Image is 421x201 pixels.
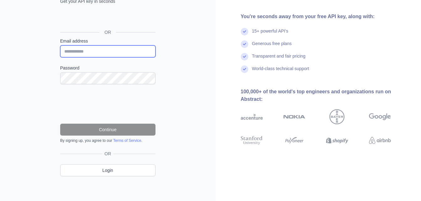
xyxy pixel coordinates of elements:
iframe: Sign in with Google Button [57,11,157,25]
div: 100,000+ of the world's top engineers and organizations run on Abstract: [241,88,411,103]
div: By signing up, you agree to our . [60,138,155,143]
div: 15+ powerful API's [252,28,288,40]
span: OR [99,29,116,35]
a: Terms of Service [113,138,141,143]
div: World-class technical support [252,65,309,78]
img: check mark [241,53,248,60]
img: check mark [241,28,248,35]
img: airbnb [369,135,391,146]
img: check mark [241,40,248,48]
label: Email address [60,38,155,44]
div: Transparent and fair pricing [252,53,306,65]
img: accenture [241,109,263,124]
div: You're seconds away from your free API key, along with: [241,13,411,20]
div: Generous free plans [252,40,292,53]
img: shopify [326,135,348,146]
a: Login [60,164,155,176]
img: google [369,109,391,124]
img: stanford university [241,135,263,146]
span: OR [102,151,113,157]
button: Continue [60,124,155,136]
img: nokia [283,109,305,124]
iframe: reCAPTCHA [60,92,155,116]
img: payoneer [283,135,305,146]
img: check mark [241,65,248,73]
img: bayer [329,109,345,124]
label: Password [60,65,155,71]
